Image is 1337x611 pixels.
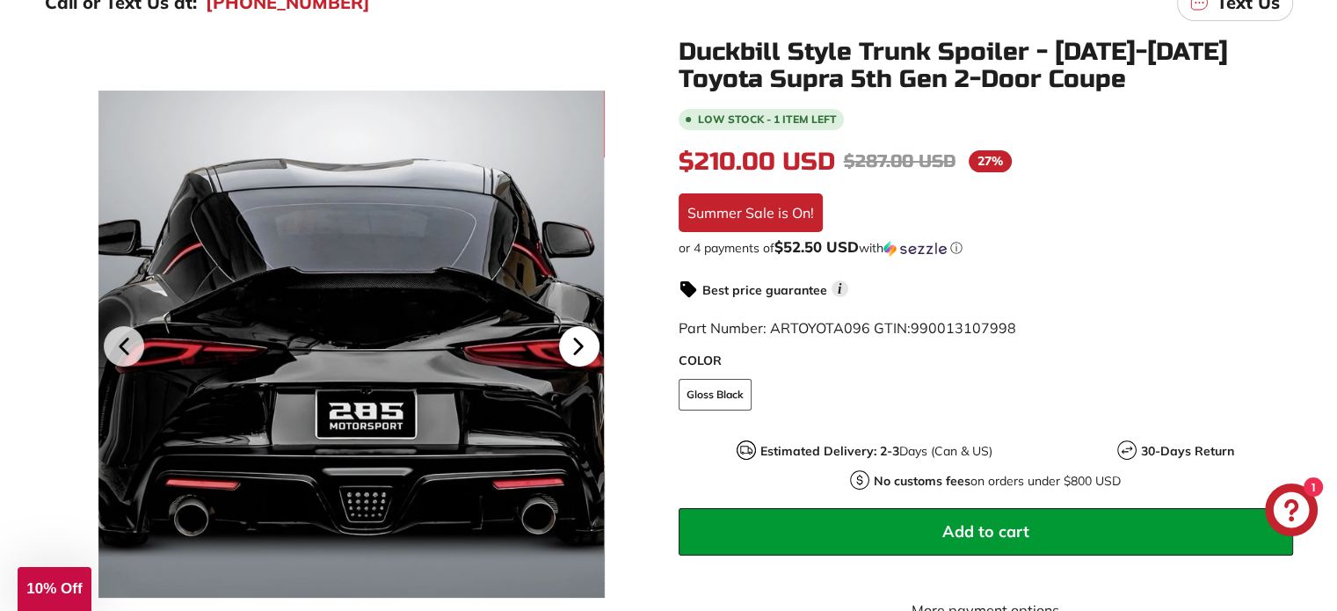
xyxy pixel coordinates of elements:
h1: Duckbill Style Trunk Spoiler - [DATE]-[DATE] Toyota Supra 5th Gen 2-Door Coupe [679,39,1293,93]
strong: No customs fees [874,473,970,489]
span: Add to cart [942,521,1029,542]
span: $52.50 USD [774,237,859,256]
button: Add to cart [679,508,1293,556]
strong: Best price guarantee [702,282,827,298]
div: 10% Off [18,567,91,611]
p: Days (Can & US) [760,442,992,461]
span: i [832,280,848,297]
span: Low stock - 1 item left [698,114,837,125]
p: on orders under $800 USD [874,472,1121,491]
label: COLOR [679,352,1293,370]
strong: 30-Days Return [1141,443,1234,459]
div: or 4 payments of with [679,239,1293,257]
inbox-online-store-chat: Shopify online store chat [1260,484,1323,541]
span: 10% Off [26,580,82,597]
div: Summer Sale is On! [679,193,823,232]
div: or 4 payments of$52.50 USDwithSezzle Click to learn more about Sezzle [679,239,1293,257]
span: 990013107998 [911,319,1016,337]
strong: Estimated Delivery: 2-3 [760,443,899,459]
span: 27% [969,150,1012,172]
span: Part Number: ARTOYOTA096 GTIN: [679,319,1016,337]
span: $210.00 USD [679,147,835,177]
span: $287.00 USD [844,150,956,172]
img: Sezzle [883,241,947,257]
